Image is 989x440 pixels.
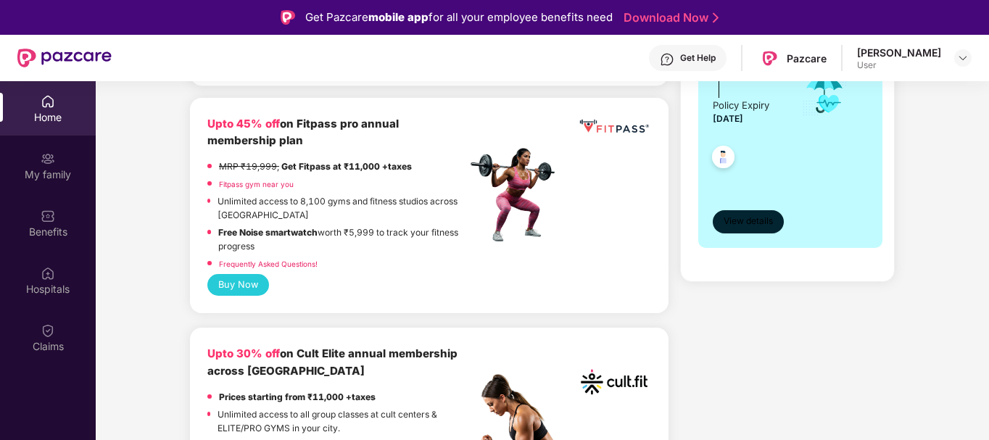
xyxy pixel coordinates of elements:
a: Frequently Asked Questions! [219,260,318,268]
div: Get Pazcare for all your employee benefits need [305,9,613,26]
img: icon [801,70,848,117]
img: svg+xml;base64,PHN2ZyB4bWxucz0iaHR0cDovL3d3dy53My5vcmcvMjAwMC9zdmciIHdpZHRoPSI0OC45NDMiIGhlaWdodD... [705,141,741,177]
img: svg+xml;base64,PHN2ZyBpZD0iRHJvcGRvd24tMzJ4MzIiIHhtbG5zPSJodHRwOi8vd3d3LnczLm9yZy8yMDAwL3N2ZyIgd2... [957,52,969,64]
div: Pazcare [787,51,827,65]
img: svg+xml;base64,PHN2ZyB3aWR0aD0iMjAiIGhlaWdodD0iMjAiIHZpZXdCb3g9IjAgMCAyMCAyMCIgZmlsbD0ibm9uZSIgeG... [41,151,55,166]
div: Policy Expiry [713,98,769,113]
p: Unlimited access to all group classes at cult centers & ELITE/PRO GYMS in your city. [218,407,466,435]
button: Buy Now [207,274,269,296]
img: svg+xml;base64,PHN2ZyBpZD0iQmVuZWZpdHMiIHhtbG5zPSJodHRwOi8vd3d3LnczLm9yZy8yMDAwL3N2ZyIgd2lkdGg9Ij... [41,209,55,223]
img: svg+xml;base64,PHN2ZyBpZD0iQ2xhaW0iIHhtbG5zPSJodHRwOi8vd3d3LnczLm9yZy8yMDAwL3N2ZyIgd2lkdGg9IjIwIi... [41,323,55,338]
strong: Free Noise smartwatch [218,227,318,238]
a: Download Now [624,10,714,25]
img: svg+xml;base64,PHN2ZyBpZD0iSG9tZSIgeG1sbnM9Imh0dHA6Ly93d3cudzMub3JnLzIwMDAvc3ZnIiB3aWR0aD0iMjAiIG... [41,94,55,109]
img: New Pazcare Logo [17,49,112,67]
img: Pazcare_Logo.png [759,48,780,69]
img: cult.png [577,345,651,419]
b: on Cult Elite annual membership across [GEOGRAPHIC_DATA] [207,346,458,378]
span: [DATE] [713,113,743,124]
a: Fitpass gym near you [219,180,294,188]
div: Get Help [680,52,716,64]
b: on Fitpass pro annual membership plan [207,117,399,148]
img: svg+xml;base64,PHN2ZyBpZD0iSG9zcGl0YWxzIiB4bWxucz0iaHR0cDovL3d3dy53My5vcmcvMjAwMC9zdmciIHdpZHRoPS... [41,266,55,281]
div: User [857,59,941,71]
p: worth ₹5,999 to track your fitness progress [218,225,466,253]
strong: Prices starting from ₹11,000 +taxes [219,391,376,402]
p: Unlimited access to 8,100 gyms and fitness studios across [GEOGRAPHIC_DATA] [218,194,466,222]
img: fppp.png [577,115,651,138]
div: [PERSON_NAME] [857,46,941,59]
b: Upto 45% off [207,117,280,130]
b: Upto 30% off [207,346,280,360]
strong: Get Fitpass at ₹11,000 +taxes [281,161,412,172]
img: Stroke [713,10,719,25]
span: View details [724,215,773,228]
button: View details [713,210,784,233]
img: svg+xml;base64,PHN2ZyBpZD0iSGVscC0zMngzMiIgeG1sbnM9Imh0dHA6Ly93d3cudzMub3JnLzIwMDAvc3ZnIiB3aWR0aD... [660,52,674,67]
img: Logo [281,10,295,25]
del: MRP ₹19,999, [219,161,279,172]
strong: mobile app [368,10,429,24]
img: fpp.png [466,144,568,246]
